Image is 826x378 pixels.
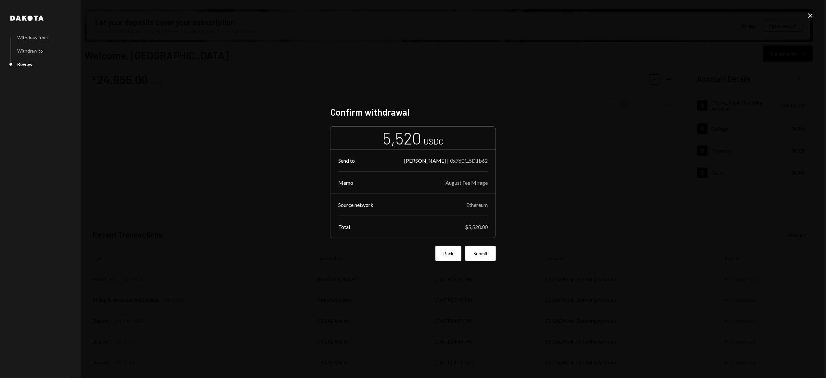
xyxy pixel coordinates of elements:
[435,246,461,261] button: Back
[465,246,496,261] button: Submit
[450,157,488,164] div: 0x760f...5D1b62
[424,136,444,147] div: USDC
[404,157,446,164] div: [PERSON_NAME]
[445,180,488,186] div: August Fee Mirage
[330,106,496,119] h2: Confirm withdrawal
[17,35,48,40] div: Withdraw from
[338,202,373,208] div: Source network
[338,224,350,230] div: Total
[17,61,32,67] div: Review
[466,202,488,208] div: Ethereum
[338,157,355,164] div: Send to
[382,128,421,148] div: 5,520
[447,157,449,164] div: |
[17,48,43,54] div: Withdraw to
[465,224,488,230] div: $5,520.00
[338,180,353,186] div: Memo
